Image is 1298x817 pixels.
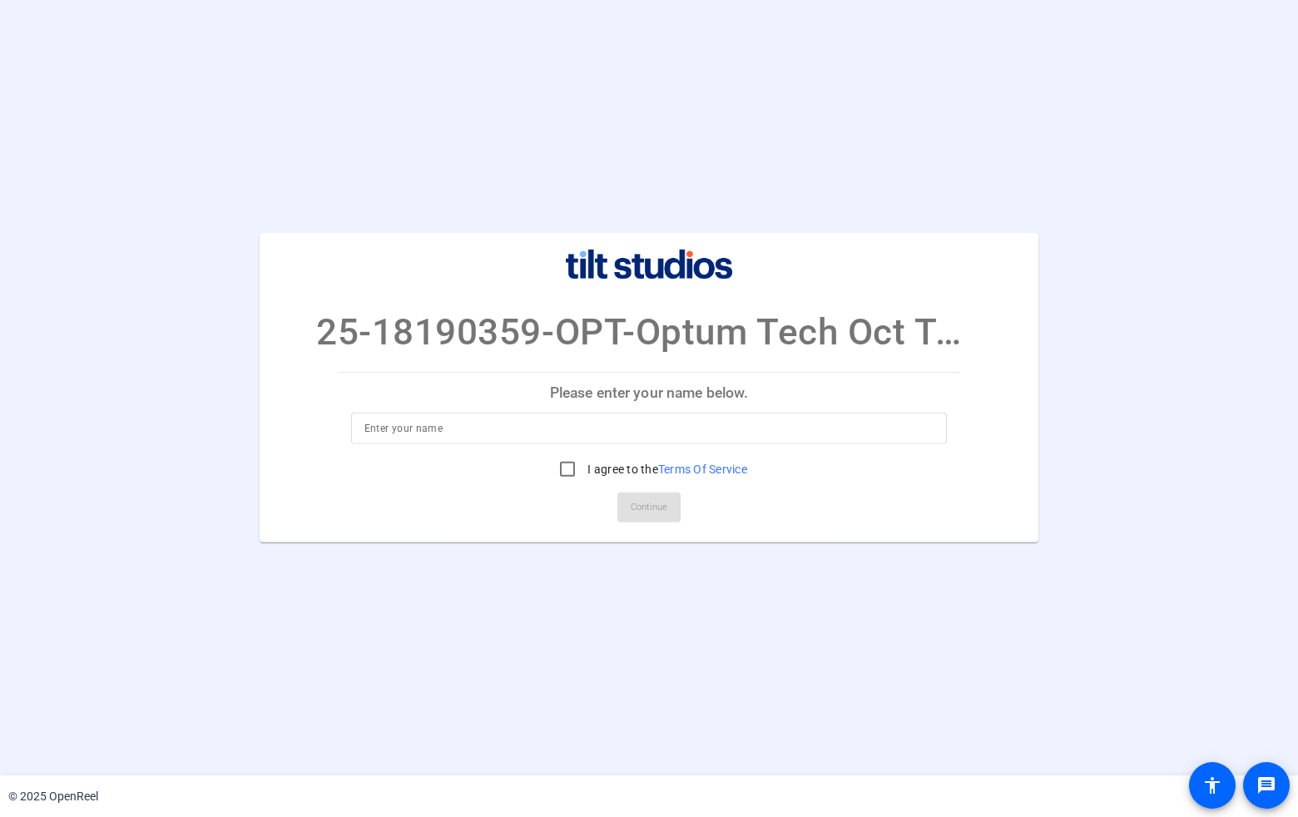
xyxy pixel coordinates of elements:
a: Terms Of Service [658,463,747,476]
label: I agree to the [584,461,747,478]
input: Enter your name [364,418,934,438]
p: 25-18190359-OPT-Optum Tech Oct Town Hall self-reco [316,305,982,359]
p: Please enter your name below. [338,373,961,413]
mat-icon: accessibility [1202,775,1222,795]
mat-icon: message [1256,775,1276,795]
img: company-logo [566,250,732,280]
div: © 2025 OpenReel [8,788,98,805]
